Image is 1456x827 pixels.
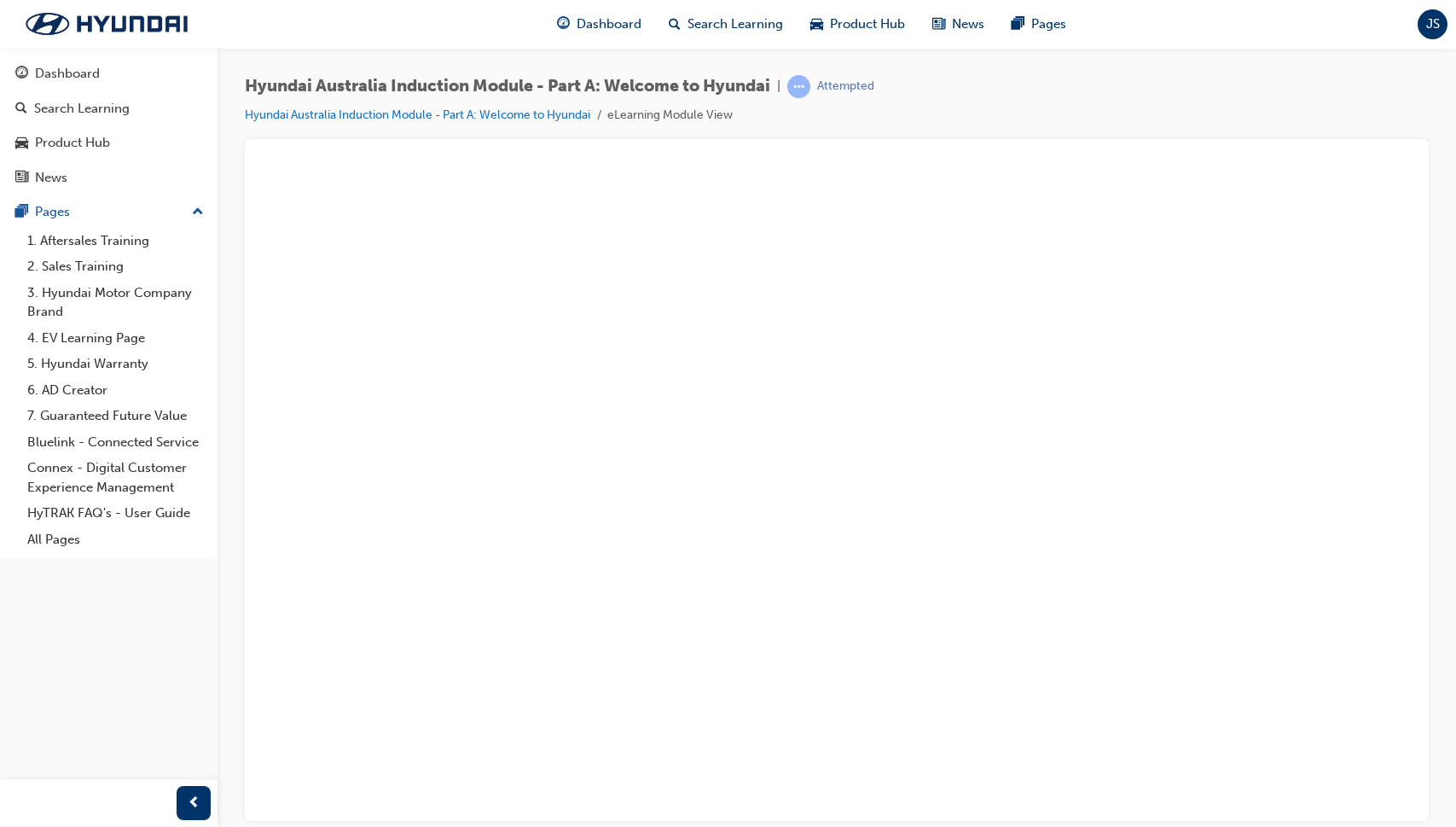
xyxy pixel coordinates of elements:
a: 6. AD Creator [20,377,211,404]
li: eLearning Module View [607,106,733,125]
button: Pages [7,196,211,228]
span: Dashboard [577,15,641,34]
span: Hyundai Australia Induction Module - Part A: Welcome to Hyundai [245,77,770,96]
span: pages-icon [15,205,28,220]
a: Hyundai Australia Induction Module - Part A: Welcome to Hyundai [245,108,590,122]
a: News [7,162,211,194]
a: 5. Hyundai Warranty [20,351,211,377]
a: Dashboard [7,58,211,90]
a: car-iconProduct Hub [797,7,919,42]
div: News [35,168,67,188]
a: 1. Aftersales Training [20,228,211,254]
img: Trak [9,6,205,42]
span: Product Hub [830,15,905,34]
span: guage-icon [557,14,570,35]
div: Product Hub [35,133,110,153]
span: News [952,15,984,34]
div: Search Learning [34,99,130,119]
span: | [777,77,780,96]
span: up-icon [192,201,204,224]
a: HyTRAK FAQ's - User Guide [20,500,211,527]
div: Attempted [817,79,874,95]
span: Search Learning [687,15,783,34]
span: pages-icon [1012,14,1024,35]
span: news-icon [932,14,945,35]
a: Product Hub [7,127,211,159]
span: prev-icon [188,793,200,814]
a: 7. Guaranteed Future Value [20,403,211,429]
span: JS [1426,15,1440,34]
a: All Pages [20,527,211,553]
a: guage-iconDashboard [543,7,655,42]
a: news-iconNews [919,7,998,42]
button: JS [1418,9,1447,39]
span: search-icon [669,14,681,35]
a: search-iconSearch Learning [655,7,797,42]
a: 2. Sales Training [20,253,211,280]
span: learningRecordVerb_ATTEMPT-icon [787,75,810,98]
div: Dashboard [35,64,100,84]
a: 3. Hyundai Motor Company Brand [20,280,211,325]
button: DashboardSearch LearningProduct HubNews [7,55,211,196]
a: Connex - Digital Customer Experience Management [20,455,211,500]
span: car-icon [15,136,28,151]
span: news-icon [15,171,28,186]
span: car-icon [810,14,823,35]
div: Pages [35,202,70,222]
span: Pages [1031,15,1066,34]
a: pages-iconPages [998,7,1080,42]
span: search-icon [15,102,27,117]
a: 4. EV Learning Page [20,325,211,352]
a: Search Learning [7,93,211,125]
a: Bluelink - Connected Service [20,429,211,456]
span: guage-icon [15,67,28,82]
